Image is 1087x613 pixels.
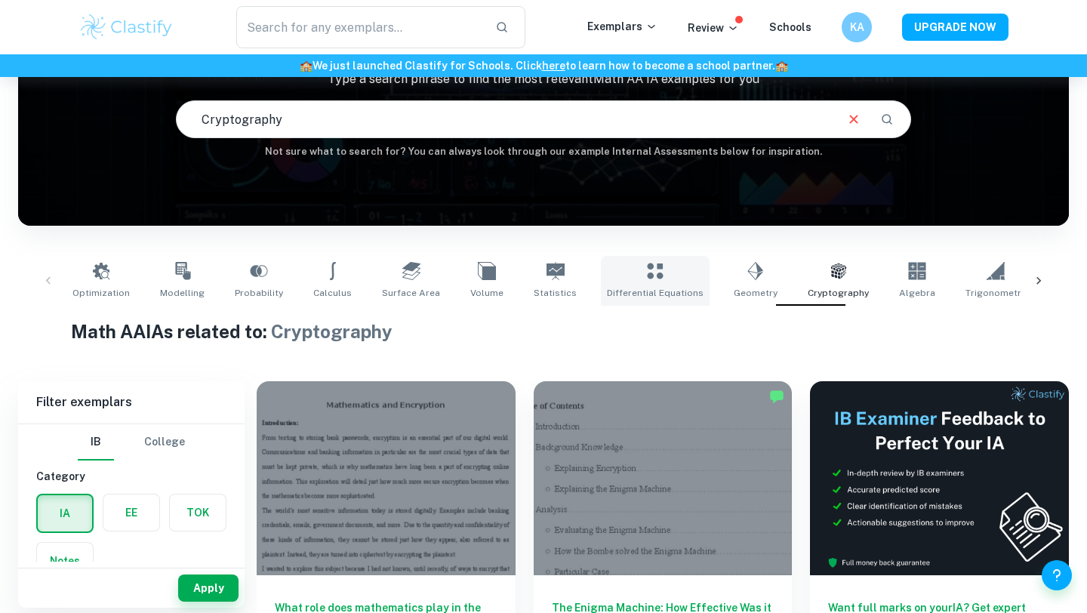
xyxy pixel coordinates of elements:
[160,286,205,300] span: Modelling
[271,321,393,342] span: Cryptography
[899,286,935,300] span: Algebra
[848,19,866,35] h6: KA
[144,424,185,461] button: College
[235,286,283,300] span: Probability
[37,543,93,579] button: Notes
[18,381,245,424] h6: Filter exemplars
[874,106,900,132] button: Search
[3,57,1084,74] h6: We just launched Clastify for Schools. Click to learn how to become a school partner.
[18,144,1069,159] h6: Not sure what to search for? You can always look through our example Internal Assessments below f...
[542,60,565,72] a: here
[78,424,185,461] div: Filter type choice
[38,495,92,531] button: IA
[300,60,313,72] span: 🏫
[313,286,352,300] span: Calculus
[587,18,657,35] p: Exemplars
[71,318,1017,345] h1: Math AA IAs related to:
[103,494,159,531] button: EE
[382,286,440,300] span: Surface Area
[178,574,239,602] button: Apply
[769,389,784,404] img: Marked
[534,286,577,300] span: Statistics
[734,286,778,300] span: Geometry
[607,286,704,300] span: Differential Equations
[688,20,739,36] p: Review
[79,12,174,42] img: Clastify logo
[18,70,1069,88] p: Type a search phrase to find the most relevant Math AA IA examples for you
[36,468,226,485] h6: Category
[775,60,788,72] span: 🏫
[177,98,833,140] input: E.g. modelling a logo, player arrangements, shape of an egg...
[810,381,1069,575] img: Thumbnail
[769,21,811,33] a: Schools
[842,12,872,42] button: KA
[78,424,114,461] button: IB
[902,14,1008,41] button: UPGRADE NOW
[72,286,130,300] span: Optimization
[170,494,226,531] button: TOK
[236,6,483,48] input: Search for any exemplars...
[839,105,868,134] button: Clear
[808,286,869,300] span: Cryptography
[1042,560,1072,590] button: Help and Feedback
[470,286,503,300] span: Volume
[965,286,1026,300] span: Trigonometry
